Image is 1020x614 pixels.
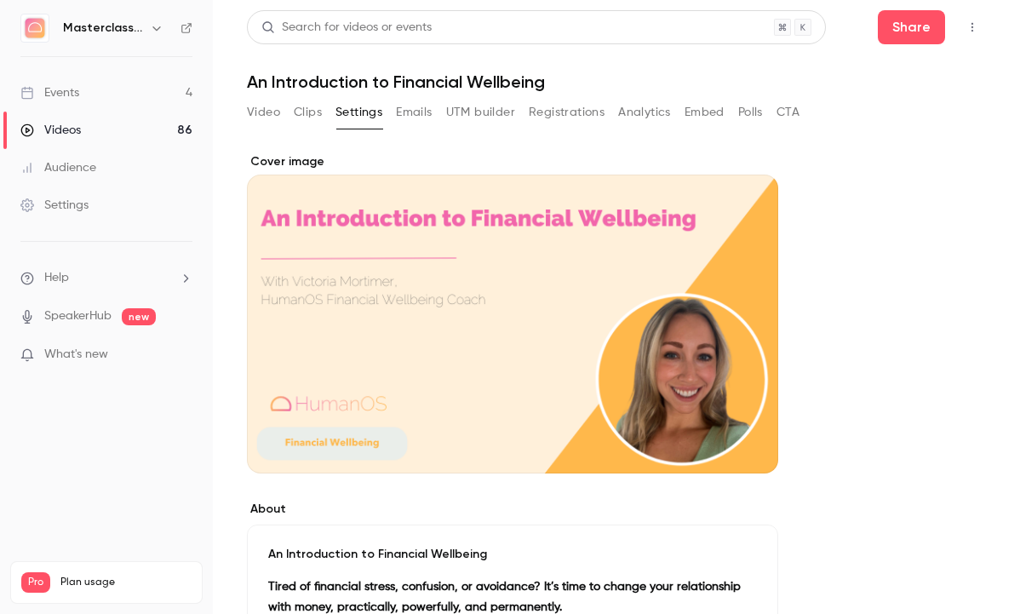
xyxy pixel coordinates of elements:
h6: Masterclass Channel [63,20,143,37]
label: About [247,501,778,518]
span: new [122,308,156,325]
button: Analytics [618,99,671,126]
img: Masterclass Channel [21,14,49,42]
label: Cover image [247,153,778,170]
li: help-dropdown-opener [20,269,192,287]
button: Settings [335,99,382,126]
button: Top Bar Actions [959,14,986,41]
p: An Introduction to Financial Wellbeing [268,546,757,563]
div: Search for videos or events [261,19,432,37]
button: CTA [776,99,799,126]
div: Audience [20,159,96,176]
h1: An Introduction to Financial Wellbeing [247,72,986,92]
button: Registrations [529,99,605,126]
div: Settings [20,197,89,214]
a: SpeakerHub [44,307,112,325]
button: Emails [396,99,432,126]
div: Events [20,84,79,101]
button: Polls [738,99,763,126]
button: Embed [685,99,725,126]
button: UTM builder [446,99,515,126]
div: Videos [20,122,81,139]
button: Clips [294,99,322,126]
button: Video [247,99,280,126]
button: Share [878,10,945,44]
span: Help [44,269,69,287]
iframe: Noticeable Trigger [172,347,192,363]
strong: Tired of financial stress, confusion, or avoidance? It’s time to change your relationship with mo... [268,581,741,613]
section: Cover image [247,153,778,473]
span: Plan usage [60,576,192,589]
span: Pro [21,572,50,593]
span: What's new [44,346,108,364]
